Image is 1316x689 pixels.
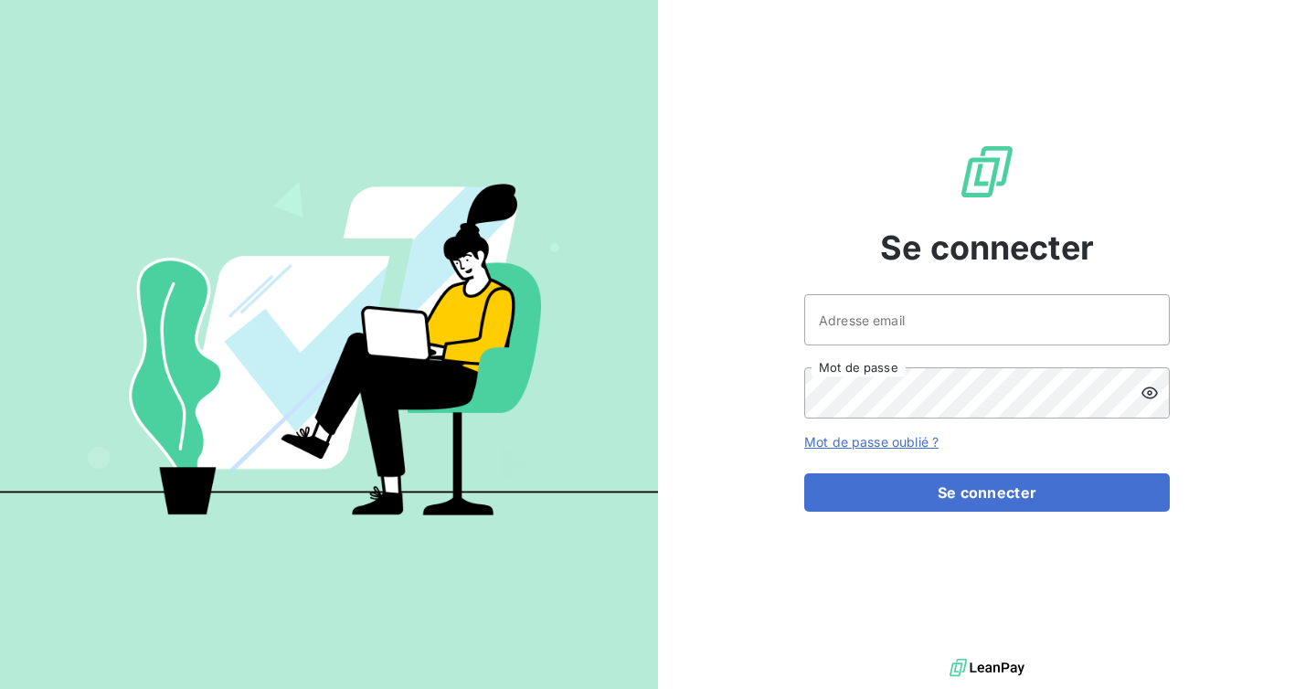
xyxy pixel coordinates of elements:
img: Logo LeanPay [958,143,1016,201]
span: Se connecter [880,223,1094,272]
a: Mot de passe oublié ? [804,434,939,450]
input: placeholder [804,294,1170,345]
img: logo [950,654,1024,682]
button: Se connecter [804,473,1170,512]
